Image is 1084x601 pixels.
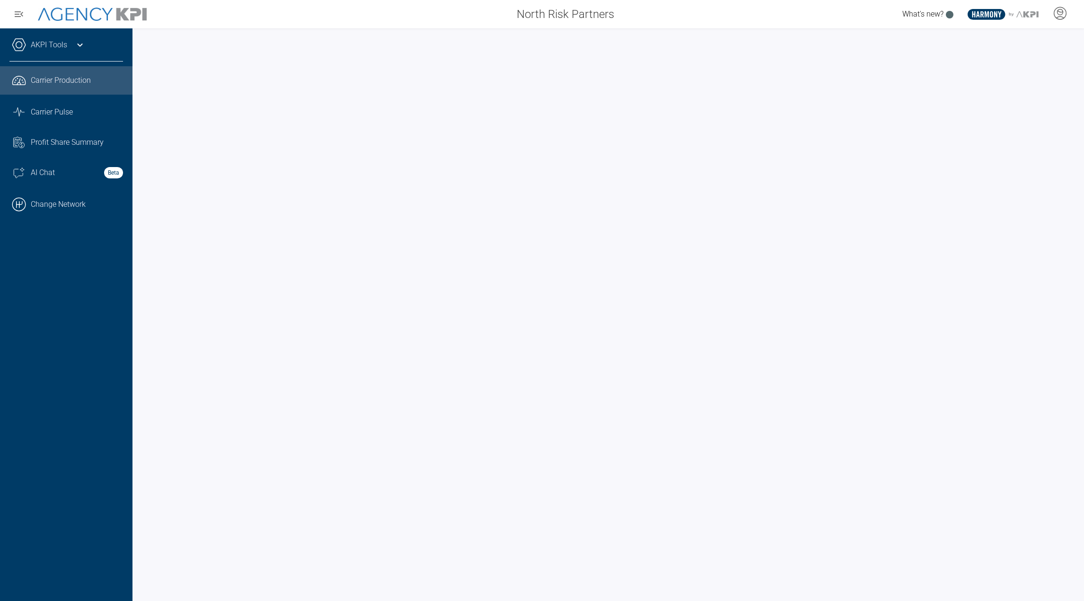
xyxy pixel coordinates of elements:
span: North Risk Partners [517,6,614,23]
span: What's new? [902,9,943,18]
span: AI Chat [31,167,55,178]
a: AKPI Tools [31,39,67,51]
span: Profit Share Summary [31,137,104,148]
img: AgencyKPI [38,8,147,21]
span: Carrier Pulse [31,106,73,118]
span: Carrier Production [31,75,91,86]
strong: Beta [104,167,123,178]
